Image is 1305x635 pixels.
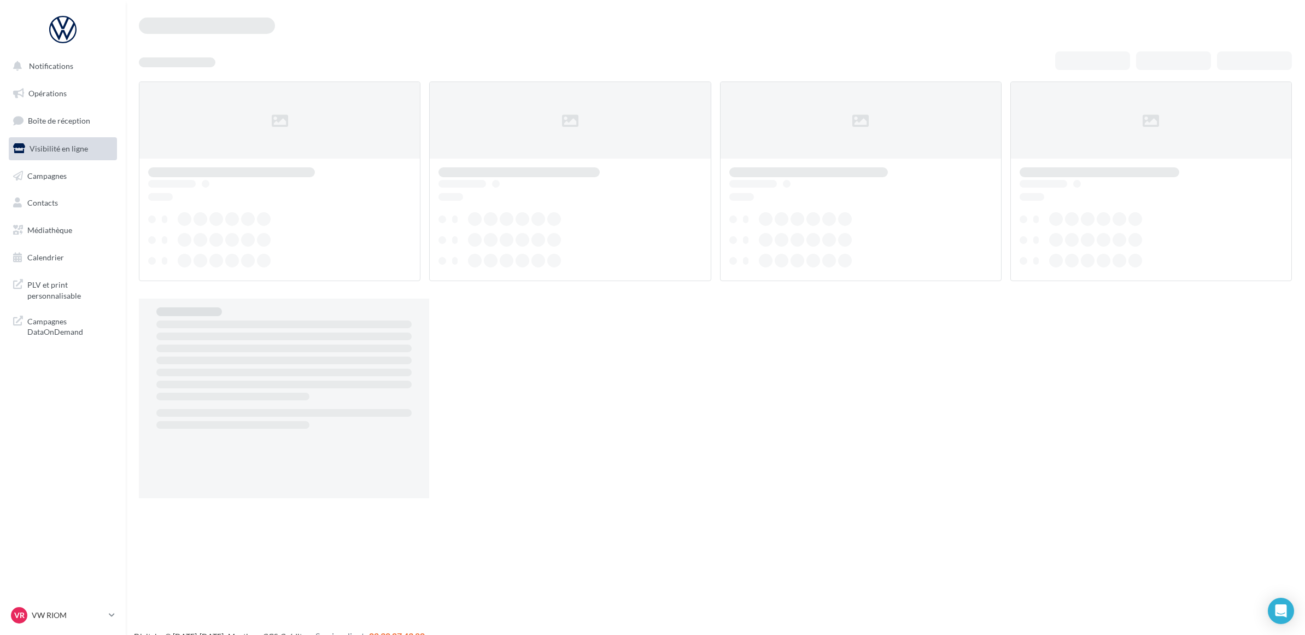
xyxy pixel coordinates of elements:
[27,277,113,301] span: PLV et print personnalisable
[7,273,119,305] a: PLV et print personnalisable
[30,144,88,153] span: Visibilité en ligne
[7,109,119,132] a: Boîte de réception
[7,82,119,105] a: Opérations
[27,171,67,180] span: Campagnes
[7,310,119,342] a: Campagnes DataOnDemand
[7,191,119,214] a: Contacts
[7,219,119,242] a: Médiathèque
[7,246,119,269] a: Calendrier
[27,314,113,337] span: Campagnes DataOnDemand
[28,116,90,125] span: Boîte de réception
[27,198,58,207] span: Contacts
[1268,598,1294,624] div: Open Intercom Messenger
[32,610,104,621] p: VW RIOM
[7,55,115,78] button: Notifications
[27,253,64,262] span: Calendrier
[7,137,119,160] a: Visibilité en ligne
[14,610,25,621] span: VR
[29,61,73,71] span: Notifications
[7,165,119,188] a: Campagnes
[27,225,72,235] span: Médiathèque
[9,605,117,626] a: VR VW RIOM
[28,89,67,98] span: Opérations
